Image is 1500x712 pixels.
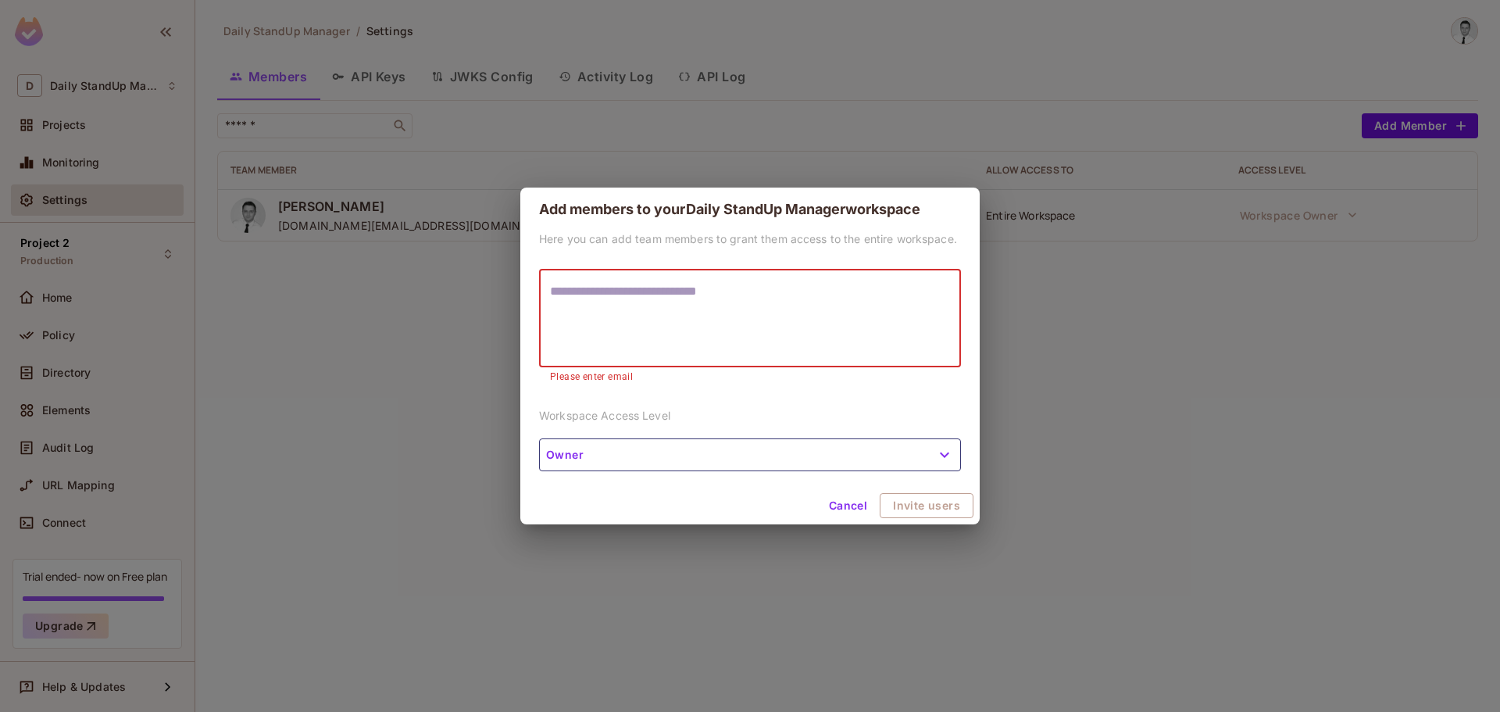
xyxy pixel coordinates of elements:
p: Here you can add team members to grant them access to the entire workspace. [539,231,961,246]
p: Workspace Access Level [539,408,961,423]
button: Owner [539,438,961,471]
h2: Add members to your Daily StandUp Manager workspace [520,188,980,231]
p: Please enter email [550,370,950,385]
button: Cancel [823,493,873,518]
button: Invite users [880,493,973,518]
